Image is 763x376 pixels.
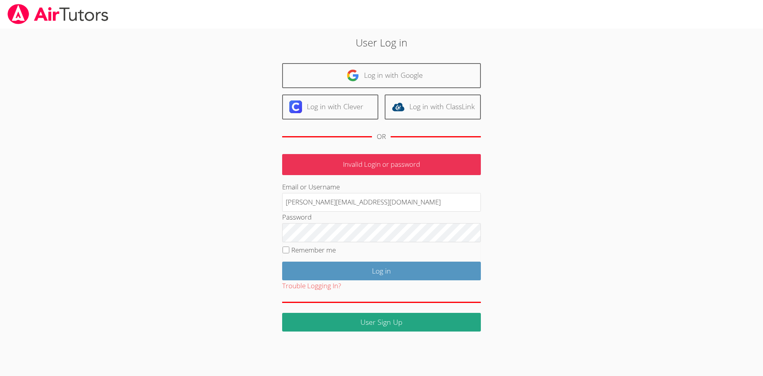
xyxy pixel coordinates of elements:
[291,245,336,255] label: Remember me
[392,100,405,113] img: classlink-logo-d6bb404cc1216ec64c9a2012d9dc4662098be43eaf13dc465df04b49fa7ab582.svg
[282,154,481,175] p: Invalid Login or password
[347,69,359,82] img: google-logo-50288ca7cdecda66e5e0955fdab243c47b7ad437acaf1139b6f446037453330a.svg
[282,94,378,120] a: Log in with Clever
[282,212,312,222] label: Password
[282,262,481,280] input: Log in
[282,63,481,88] a: Log in with Google
[282,182,340,191] label: Email or Username
[377,131,386,143] div: OR
[7,4,109,24] img: airtutors_banner-c4298cdbf04f3fff15de1276eac7730deb9818008684d7c2e4769d2f7ddbe033.png
[282,313,481,332] a: User Sign Up
[289,100,302,113] img: clever-logo-6eab21bc6e7a338710f1a6ff85c0baf02591cd810cc4098c63d3a4b26e2feb20.svg
[282,280,341,292] button: Trouble Logging In?
[385,94,481,120] a: Log in with ClassLink
[176,35,588,50] h2: User Log in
